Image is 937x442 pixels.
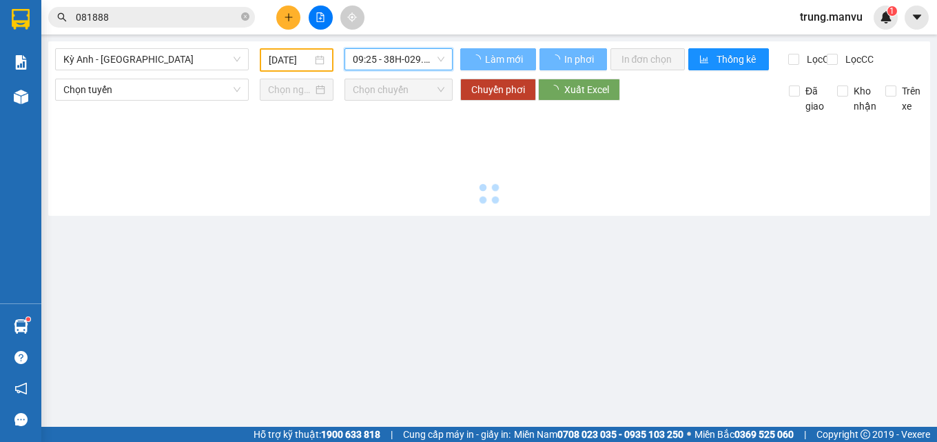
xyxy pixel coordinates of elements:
[880,11,892,23] img: icon-new-feature
[353,79,444,100] span: Chọn chuyến
[347,12,357,22] span: aim
[471,54,483,64] span: loading
[911,11,923,23] span: caret-down
[268,82,313,97] input: Chọn ngày
[353,49,444,70] span: 09:25 - 38H-029.22
[840,52,876,67] span: Lọc CC
[687,432,691,437] span: ⚪️
[276,6,300,30] button: plus
[340,6,364,30] button: aim
[309,6,333,30] button: file-add
[12,9,30,30] img: logo-vxr
[241,12,249,21] span: close-circle
[538,79,620,101] button: Xuất Excel
[14,382,28,395] span: notification
[63,79,240,100] span: Chọn tuyến
[26,317,30,321] sup: 1
[14,319,28,334] img: warehouse-icon
[539,48,607,70] button: In phơi
[887,6,897,16] sup: 1
[14,351,28,364] span: question-circle
[514,427,683,442] span: Miền Nam
[403,427,511,442] span: Cung cấp máy in - giấy in:
[550,54,562,64] span: loading
[460,48,536,70] button: Làm mới
[694,427,794,442] span: Miền Bắc
[734,429,794,440] strong: 0369 525 060
[717,52,758,67] span: Thống kê
[391,427,393,442] span: |
[610,48,686,70] button: In đơn chọn
[254,427,380,442] span: Hỗ trợ kỹ thuật:
[905,6,929,30] button: caret-down
[564,52,596,67] span: In phơi
[557,429,683,440] strong: 0708 023 035 - 0935 103 250
[801,52,837,67] span: Lọc CR
[14,413,28,426] span: message
[896,83,926,114] span: Trên xe
[460,79,536,101] button: Chuyển phơi
[848,83,882,114] span: Kho nhận
[14,55,28,70] img: solution-icon
[241,11,249,24] span: close-circle
[688,48,769,70] button: bar-chartThống kê
[316,12,325,22] span: file-add
[63,49,240,70] span: Kỳ Anh - Hà Nội
[804,427,806,442] span: |
[789,8,874,26] span: trung.manvu
[800,83,830,114] span: Đã giao
[14,90,28,104] img: warehouse-icon
[284,12,294,22] span: plus
[321,429,380,440] strong: 1900 633 818
[889,6,894,16] span: 1
[57,12,67,22] span: search
[269,52,313,68] input: 12/10/2025
[699,54,711,66] span: bar-chart
[485,52,525,67] span: Làm mới
[861,430,870,439] span: copyright
[76,10,238,25] input: Tìm tên, số ĐT hoặc mã đơn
